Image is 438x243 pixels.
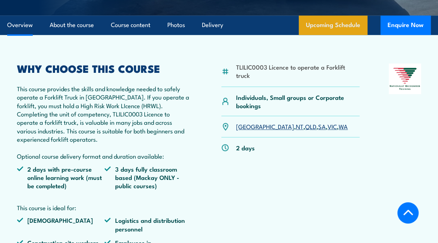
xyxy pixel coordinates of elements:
[339,122,348,131] a: WA
[380,16,431,35] button: Enquire Now
[104,165,192,190] li: 3 days fully classroom based (Mackay ONLY - public courses)
[17,216,104,233] li: [DEMOGRAPHIC_DATA]
[236,122,294,131] a: [GEOGRAPHIC_DATA]
[389,63,421,94] img: Nationally Recognised Training logo.
[236,63,359,80] li: TLILIC0003 Licence to operate a Forklift truck
[17,203,192,212] p: This course is ideal for:
[296,122,303,131] a: NT
[328,122,337,131] a: VIC
[7,16,33,35] a: Overview
[318,122,326,131] a: SA
[167,16,185,35] a: Photos
[236,122,348,131] p: , , , , ,
[111,16,150,35] a: Course content
[17,165,104,190] li: 2 days with pre-course online learning work (must be completed)
[202,16,223,35] a: Delivery
[305,122,316,131] a: QLD
[17,84,192,160] p: This course provides the skills and knowledge needed to safely operate a Forklift Truck in [GEOGR...
[104,216,192,233] li: Logistics and distribution personnel
[50,16,94,35] a: About the course
[299,16,367,35] a: Upcoming Schedule
[17,63,192,73] h2: WHY CHOOSE THIS COURSE
[236,93,359,110] p: Individuals, Small groups or Corporate bookings
[236,143,255,152] p: 2 days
